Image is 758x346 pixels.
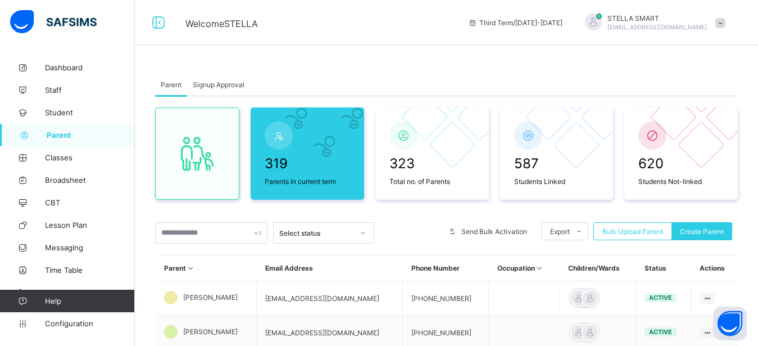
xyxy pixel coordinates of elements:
span: Send Bulk Activation [461,227,527,236]
img: safsims [10,10,97,34]
th: Email Address [257,255,403,281]
span: CBT [45,198,135,207]
span: Help [45,296,134,305]
span: Configuration [45,319,134,328]
span: Parent [161,80,181,89]
span: Bulk Upload Parent [602,227,663,236]
span: Students Not-linked [638,177,724,186]
span: Messaging [45,243,135,252]
span: active [649,328,672,336]
span: active [649,294,672,302]
span: Welcome STELLA [185,18,258,29]
button: Open asap [713,307,747,340]
span: session/term information [468,19,562,27]
div: Select status [279,229,353,237]
th: Occupation [489,255,560,281]
span: [PERSON_NAME] [183,327,238,336]
span: Create Parent [680,227,724,236]
th: Children/Wards [560,255,636,281]
span: Export [550,227,570,236]
span: Signup Approval [193,80,244,89]
td: [PHONE_NUMBER] [403,281,489,316]
div: STELLASMART [574,14,731,32]
span: Parents in current term [265,177,350,186]
th: Phone Number [403,255,489,281]
span: Lesson Plan [45,221,135,230]
span: 323 [389,155,475,172]
span: 620 [638,155,724,172]
i: Sort in Ascending Order [186,264,196,272]
span: Classes [45,153,135,162]
th: Actions [691,255,738,281]
span: Students Linked [514,177,600,186]
span: STELLA SMART [607,14,707,23]
span: Staff [45,86,135,95]
span: Parent [47,131,135,140]
span: 587 [514,155,600,172]
span: 319 [265,155,350,172]
span: Total no. of Parents [389,177,475,186]
th: Status [636,255,691,281]
span: Broadsheet [45,176,135,185]
td: [EMAIL_ADDRESS][DOMAIN_NAME] [257,281,403,316]
span: Student [45,108,135,117]
span: Dashboard [45,63,135,72]
th: Parent [156,255,257,281]
span: [PERSON_NAME] [183,293,238,302]
span: [EMAIL_ADDRESS][DOMAIN_NAME] [607,24,707,30]
span: Assessment Format [45,288,135,297]
span: Time Table [45,266,135,275]
i: Sort in Ascending Order [535,264,544,272]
